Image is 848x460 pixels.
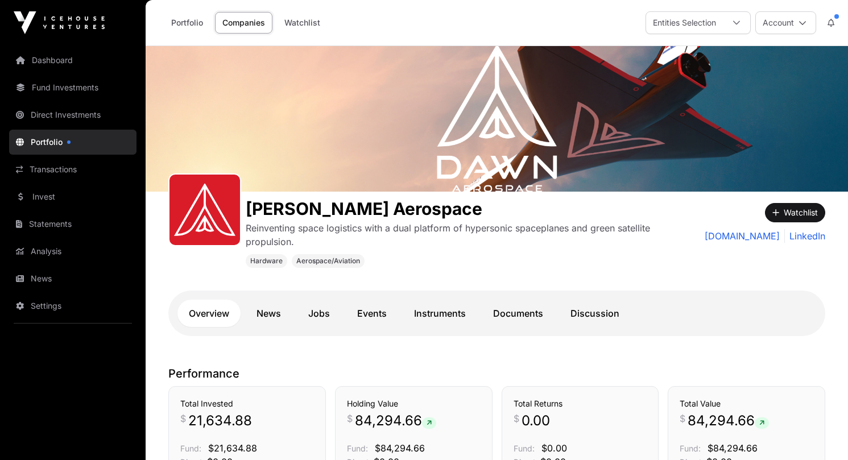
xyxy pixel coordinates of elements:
[168,366,825,382] p: Performance
[180,412,186,425] span: $
[514,412,519,425] span: $
[514,444,535,453] span: Fund:
[9,102,136,127] a: Direct Investments
[680,412,685,425] span: $
[688,412,769,430] span: 84,294.66
[522,412,550,430] span: 0.00
[188,412,252,430] span: 21,634.88
[277,12,328,34] a: Watchlist
[9,212,136,237] a: Statements
[250,256,283,266] span: Hardware
[296,256,360,266] span: Aerospace/Aviation
[482,300,555,327] a: Documents
[146,46,848,192] img: Dawn Aerospace
[9,130,136,155] a: Portfolio
[9,239,136,264] a: Analysis
[765,203,825,222] button: Watchlist
[708,442,758,454] span: $84,294.66
[246,198,661,219] h1: [PERSON_NAME] Aerospace
[784,229,825,243] a: LinkedIn
[346,300,398,327] a: Events
[177,300,816,327] nav: Tabs
[755,11,816,34] button: Account
[164,12,210,34] a: Portfolio
[180,398,314,409] h3: Total Invested
[215,12,272,34] a: Companies
[375,442,425,454] span: $84,294.66
[559,300,631,327] a: Discussion
[9,48,136,73] a: Dashboard
[347,444,368,453] span: Fund:
[355,412,436,430] span: 84,294.66
[9,75,136,100] a: Fund Investments
[541,442,567,454] span: $0.00
[403,300,477,327] a: Instruments
[174,179,235,241] img: Dawn-Icon.svg
[245,300,292,327] a: News
[791,405,848,460] iframe: Chat Widget
[9,293,136,318] a: Settings
[347,398,481,409] h3: Holding Value
[177,300,241,327] a: Overview
[680,398,813,409] h3: Total Value
[680,444,701,453] span: Fund:
[9,157,136,182] a: Transactions
[9,266,136,291] a: News
[514,398,647,409] h3: Total Returns
[347,412,353,425] span: $
[297,300,341,327] a: Jobs
[208,442,257,454] span: $21,634.88
[246,221,661,248] p: Reinventing space logistics with a dual platform of hypersonic spaceplanes and green satellite pr...
[705,229,780,243] a: [DOMAIN_NAME]
[9,184,136,209] a: Invest
[14,11,105,34] img: Icehouse Ventures Logo
[646,12,723,34] div: Entities Selection
[180,444,201,453] span: Fund:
